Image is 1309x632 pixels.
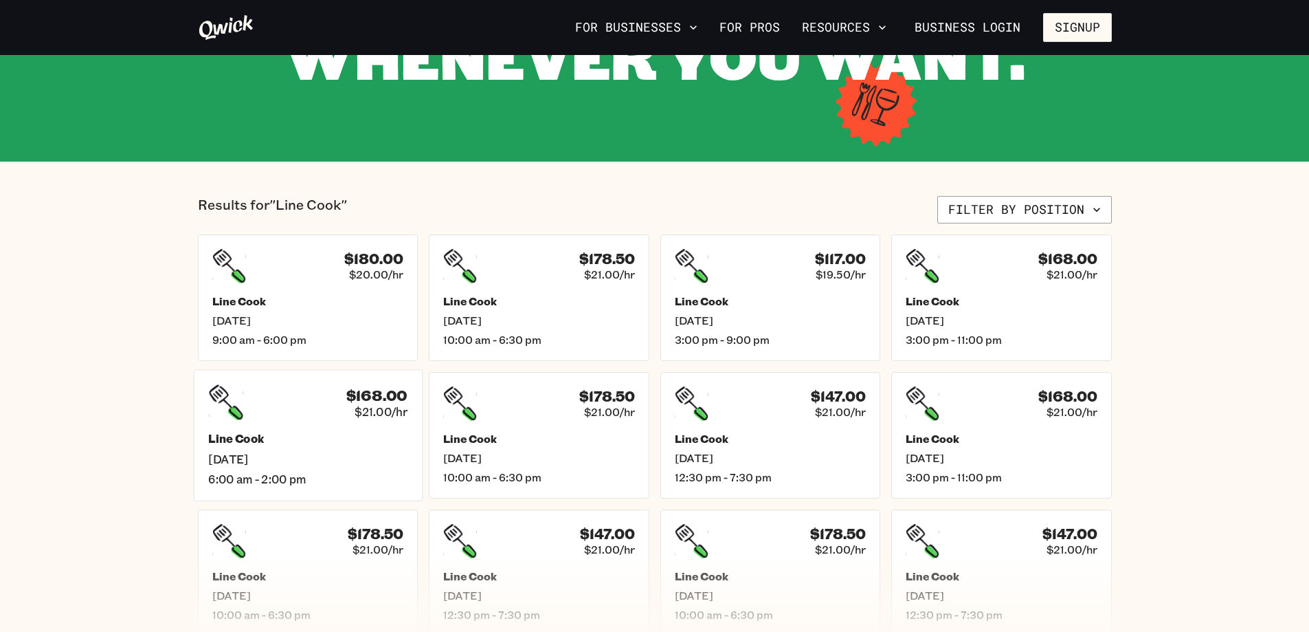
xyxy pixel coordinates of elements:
[349,268,403,281] span: $20.00/hr
[355,404,407,419] span: $21.00/hr
[1047,543,1097,556] span: $21.00/hr
[208,432,407,446] h5: Line Cook
[443,294,635,308] h5: Line Cook
[906,294,1097,308] h5: Line Cook
[1043,13,1112,42] button: Signup
[584,268,635,281] span: $21.00/hr
[675,608,866,622] span: 10:00 am - 6:30 pm
[443,314,635,327] span: [DATE]
[212,333,404,347] span: 9:00 am - 6:00 pm
[903,13,1032,42] a: Business Login
[208,472,407,486] span: 6:00 am - 2:00 pm
[906,470,1097,484] span: 3:00 pm - 11:00 pm
[193,369,422,501] a: $168.00$21.00/hrLine Cook[DATE]6:00 am - 2:00 pm
[906,314,1097,327] span: [DATE]
[810,525,866,543] h4: $178.50
[675,314,866,327] span: [DATE]
[570,16,703,39] button: For Businesses
[811,388,866,405] h4: $147.00
[675,432,866,446] h5: Line Cook
[796,16,892,39] button: Resources
[815,543,866,556] span: $21.00/hr
[906,589,1097,602] span: [DATE]
[675,569,866,583] h5: Line Cook
[1038,250,1097,268] h4: $168.00
[443,432,635,446] h5: Line Cook
[212,294,404,308] h5: Line Cook
[429,372,649,499] a: $178.50$21.00/hrLine Cook[DATE]10:00 am - 6:30 pm
[212,589,404,602] span: [DATE]
[675,333,866,347] span: 3:00 pm - 9:00 pm
[1047,405,1097,419] span: $21.00/hr
[1047,268,1097,281] span: $21.00/hr
[891,372,1112,499] a: $168.00$21.00/hrLine Cook[DATE]3:00 pm - 11:00 pm
[212,608,404,622] span: 10:00 am - 6:30 pm
[344,250,403,268] h4: $180.00
[906,569,1097,583] h5: Line Cook
[353,543,403,556] span: $21.00/hr
[584,405,635,419] span: $21.00/hr
[815,250,866,268] h4: $117.00
[212,314,404,327] span: [DATE]
[443,569,635,583] h5: Line Cook
[675,451,866,465] span: [DATE]
[580,525,635,543] h4: $147.00
[584,543,635,556] span: $21.00/hr
[816,268,866,281] span: $19.50/hr
[579,388,635,405] h4: $178.50
[443,333,635,347] span: 10:00 am - 6:30 pm
[443,451,635,465] span: [DATE]
[198,235,418,361] a: $180.00$20.00/hrLine Cook[DATE]9:00 am - 6:00 pm
[891,235,1112,361] a: $168.00$21.00/hrLine Cook[DATE]3:00 pm - 11:00 pm
[660,235,881,361] a: $117.00$19.50/hrLine Cook[DATE]3:00 pm - 9:00 pm
[443,470,635,484] span: 10:00 am - 6:30 pm
[348,525,403,543] h4: $178.50
[443,608,635,622] span: 12:30 pm - 7:30 pm
[1038,388,1097,405] h4: $168.00
[208,452,407,466] span: [DATE]
[815,405,866,419] span: $21.00/hr
[212,569,404,583] h5: Line Cook
[346,386,407,404] h4: $168.00
[906,432,1097,446] h5: Line Cook
[675,470,866,484] span: 12:30 pm - 7:30 pm
[1042,525,1097,543] h4: $147.00
[660,372,881,499] a: $147.00$21.00/hrLine Cook[DATE]12:30 pm - 7:30 pm
[714,16,785,39] a: For Pros
[579,250,635,268] h4: $178.50
[443,589,635,602] span: [DATE]
[198,196,347,224] p: Results for "Line Cook"
[906,333,1097,347] span: 3:00 pm - 11:00 pm
[906,608,1097,622] span: 12:30 pm - 7:30 pm
[906,451,1097,465] span: [DATE]
[675,294,866,308] h5: Line Cook
[937,196,1112,224] button: Filter by position
[429,235,649,361] a: $178.50$21.00/hrLine Cook[DATE]10:00 am - 6:30 pm
[675,589,866,602] span: [DATE]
